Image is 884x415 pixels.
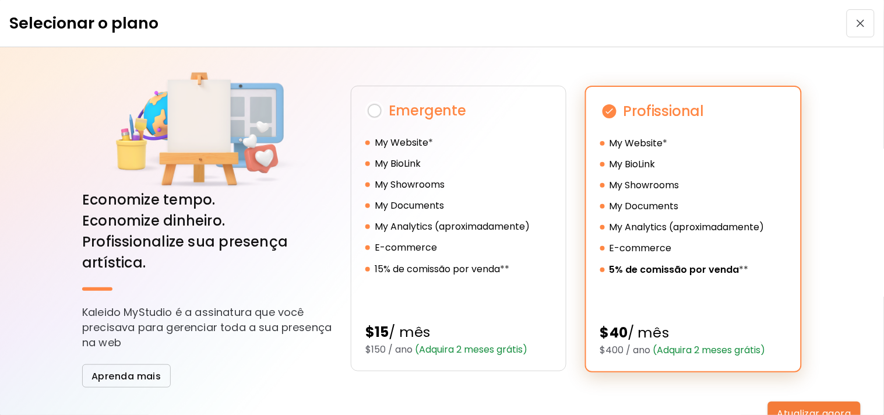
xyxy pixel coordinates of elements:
img: closeIcon [857,19,865,27]
h5: My Website [610,136,663,150]
h5: E-commerce [610,241,672,255]
h5: My Documents [610,199,679,213]
h5: My Showrooms [375,178,445,192]
h5: My Analytics (aproximadamente) [375,220,530,234]
strong: $40 [600,323,628,342]
h5: My BioLink [610,157,656,171]
h5: 15% de comissão por venda [375,262,500,276]
h3: Selecionar o plano [9,12,159,35]
img: check [600,102,619,121]
h4: / mês [365,322,552,343]
h5: $400 / ano [600,343,787,357]
h5: My Website [375,136,428,150]
h2: Profissional [600,101,787,122]
span: (Adquira 2 meses grátis) [651,343,766,357]
h4: / mês [600,322,787,343]
span: (Adquira 2 meses grátis) [413,343,527,356]
p: Economize tempo. Economize dinheiro. Profissionalize sua presença artística. [82,189,332,273]
p: Kaleido MyStudio é a assinatura que você precisava para gerenciar toda a sua presença na web [82,305,332,350]
span: Aprenda mais [91,370,161,382]
h5: My Analytics (aproximadamente) [610,220,765,234]
h5: My Showrooms [610,178,679,192]
img: art [107,71,308,189]
h5: My Documents [375,199,444,213]
button: closeIcon [847,9,875,37]
h5: $150 / ano [365,343,552,357]
strong: $15 [365,322,389,342]
img: check [365,101,384,120]
h2: Emergente [365,100,552,121]
button: Aprenda mais [82,364,171,388]
h5: E-commerce [375,241,437,255]
h5: 5% de comissão por venda [610,263,739,277]
h5: My BioLink [375,157,421,171]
